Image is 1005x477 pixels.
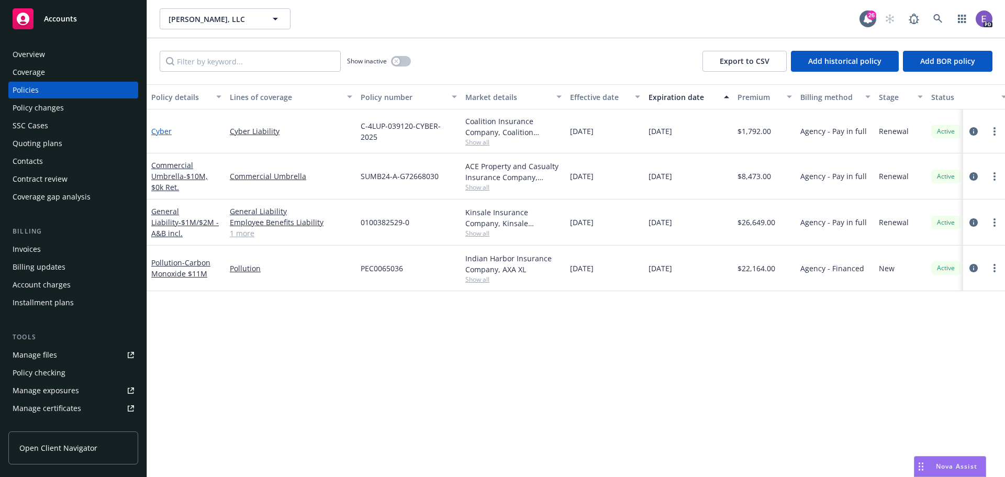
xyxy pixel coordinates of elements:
[13,364,65,381] div: Policy checking
[19,442,97,453] span: Open Client Navigator
[8,276,138,293] a: Account charges
[967,216,980,229] a: circleInformation
[570,126,594,137] span: [DATE]
[8,99,138,116] a: Policy changes
[8,135,138,152] a: Quoting plans
[465,229,562,238] span: Show all
[8,294,138,311] a: Installment plans
[914,457,928,476] div: Drag to move
[570,263,594,274] span: [DATE]
[147,84,226,109] button: Policy details
[151,171,208,192] span: - $10M, $0k Ret.
[649,126,672,137] span: [DATE]
[800,92,859,103] div: Billing method
[800,217,867,228] span: Agency - Pay in full
[879,8,900,29] a: Start snowing
[649,171,672,182] span: [DATE]
[867,10,876,20] div: 26
[13,241,41,258] div: Invoices
[935,263,956,273] span: Active
[13,99,64,116] div: Policy changes
[570,217,594,228] span: [DATE]
[976,10,992,27] img: photo
[13,46,45,63] div: Overview
[13,382,79,399] div: Manage exposures
[8,153,138,170] a: Contacts
[879,217,909,228] span: Renewal
[465,183,562,192] span: Show all
[8,332,138,342] div: Tools
[461,84,566,109] button: Market details
[808,56,881,66] span: Add historical policy
[988,170,1001,183] a: more
[465,138,562,147] span: Show all
[151,258,210,279] a: Pollution
[649,92,718,103] div: Expiration date
[649,263,672,274] span: [DATE]
[733,84,796,109] button: Premium
[738,217,775,228] span: $26,649.00
[361,217,409,228] span: 0100382529-0
[8,82,138,98] a: Policies
[8,241,138,258] a: Invoices
[230,217,352,228] a: Employee Benefits Liability
[8,64,138,81] a: Coverage
[13,64,45,81] div: Coverage
[13,171,68,187] div: Contract review
[738,92,780,103] div: Premium
[649,217,672,228] span: [DATE]
[226,84,356,109] button: Lines of coverage
[465,253,562,275] div: Indian Harbor Insurance Company, AXA XL
[903,8,924,29] a: Report a Bug
[465,275,562,284] span: Show all
[151,92,210,103] div: Policy details
[879,171,909,182] span: Renewal
[13,347,57,363] div: Manage files
[465,207,562,229] div: Kinsale Insurance Company, Kinsale Insurance, CRC Group
[8,4,138,34] a: Accounts
[230,206,352,217] a: General Liability
[13,294,74,311] div: Installment plans
[151,258,210,279] span: - Carbon Monoxide $11M
[8,226,138,237] div: Billing
[13,276,71,293] div: Account charges
[13,153,43,170] div: Contacts
[796,84,875,109] button: Billing method
[8,400,138,417] a: Manage certificates
[566,84,644,109] button: Effective date
[935,127,956,136] span: Active
[230,228,352,239] a: 1 more
[800,171,867,182] span: Agency - Pay in full
[361,171,439,182] span: SUMB24-A-G72668030
[967,262,980,274] a: circleInformation
[13,418,62,435] div: Manage BORs
[8,382,138,399] a: Manage exposures
[570,92,629,103] div: Effective date
[720,56,769,66] span: Export to CSV
[967,125,980,138] a: circleInformation
[8,364,138,381] a: Policy checking
[738,126,771,137] span: $1,792.00
[13,400,81,417] div: Manage certificates
[230,263,352,274] a: Pollution
[8,188,138,205] a: Coverage gap analysis
[465,92,550,103] div: Market details
[702,51,787,72] button: Export to CSV
[8,259,138,275] a: Billing updates
[13,259,65,275] div: Billing updates
[230,92,341,103] div: Lines of coverage
[800,126,867,137] span: Agency - Pay in full
[738,263,775,274] span: $22,164.00
[160,8,291,29] button: [PERSON_NAME], LLC
[879,126,909,137] span: Renewal
[151,217,219,238] span: - $1M/$2M - A&B incl.
[988,216,1001,229] a: more
[361,92,445,103] div: Policy number
[361,120,457,142] span: C-4LUP-039120-CYBER-2025
[936,462,977,471] span: Nova Assist
[967,170,980,183] a: circleInformation
[8,418,138,435] a: Manage BORs
[879,263,895,274] span: New
[8,347,138,363] a: Manage files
